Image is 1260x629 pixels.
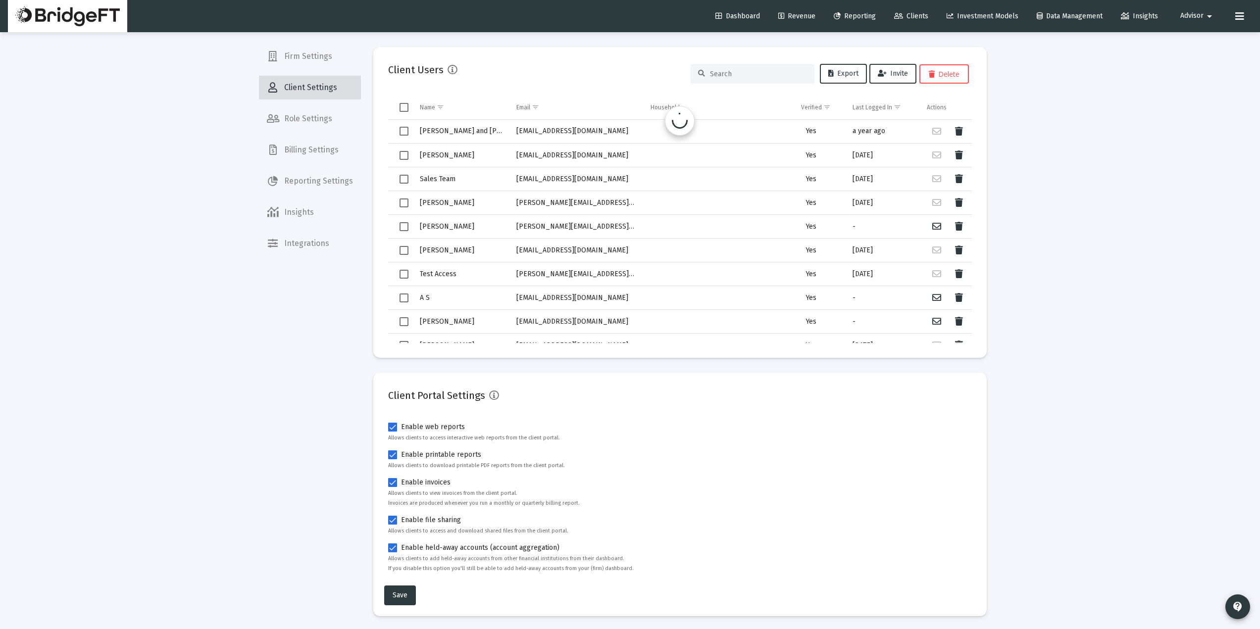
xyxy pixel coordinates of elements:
[920,96,980,119] td: Column Actions
[413,144,510,167] td: [PERSON_NAME]
[878,69,908,78] span: Invite
[886,6,936,26] a: Clients
[784,269,839,279] div: Yes
[1121,12,1158,20] span: Insights
[853,174,913,184] div: [DATE]
[400,293,408,302] div: Select row
[259,232,361,255] a: Integrations
[869,64,916,84] button: Invite
[1232,601,1244,613] mat-icon: contact_support
[259,138,361,162] span: Billing Settings
[388,461,972,471] p: Allows clients to download printable PDF reports from the client portal.
[401,421,465,433] span: Enable web reports
[437,103,444,111] span: Show filter options for column 'Name'
[401,542,559,554] span: Enable held-away accounts (account aggregation)
[853,317,913,327] div: -
[927,103,947,111] div: Actions
[509,334,644,357] td: [EMAIL_ADDRESS][DOMAIN_NAME]
[401,514,461,526] span: Enable file sharing
[770,6,823,26] a: Revenue
[834,12,876,20] span: Reporting
[509,286,644,310] td: [EMAIL_ADDRESS][DOMAIN_NAME]
[413,215,510,239] td: [PERSON_NAME]
[947,12,1018,20] span: Investment Models
[823,103,831,111] span: Show filter options for column 'Verified'
[259,169,361,193] a: Reporting Settings
[388,96,972,343] div: Data grid
[400,151,408,160] div: Select row
[509,310,644,334] td: [EMAIL_ADDRESS][DOMAIN_NAME]
[784,174,839,184] div: Yes
[400,270,408,279] div: Select row
[259,107,361,131] a: Role Settings
[509,120,644,144] td: [EMAIL_ADDRESS][DOMAIN_NAME]
[259,76,361,99] a: Client Settings
[400,175,408,184] div: Select row
[1180,12,1204,20] span: Advisor
[820,64,867,84] button: Export
[400,103,408,112] div: Select all
[894,12,928,20] span: Clients
[516,103,530,111] div: Email
[393,591,407,599] span: Save
[509,215,644,239] td: [PERSON_NAME][EMAIL_ADDRESS][DOMAIN_NAME]
[784,198,839,208] div: Yes
[388,62,444,78] h2: Client Users
[1113,6,1166,26] a: Insights
[509,96,644,119] td: Column Email
[259,200,361,224] a: Insights
[710,70,807,78] input: Search
[388,488,972,508] p: Allows clients to view invoices from the client portal. Invoices are produced whenever you run a ...
[853,150,913,160] div: [DATE]
[828,69,858,78] span: Export
[919,64,969,84] button: Delete
[784,150,839,160] div: Yes
[1204,6,1215,26] mat-icon: arrow_drop_down
[509,167,644,191] td: [EMAIL_ADDRESS][DOMAIN_NAME]
[509,144,644,167] td: [EMAIL_ADDRESS][DOMAIN_NAME]
[413,120,510,144] td: [PERSON_NAME] and [PERSON_NAME]
[413,334,510,357] td: [PERSON_NAME]
[784,317,839,327] div: Yes
[853,198,913,208] div: [DATE]
[388,526,972,536] p: Allows clients to access and download shared files from the client portal.
[826,6,884,26] a: Reporting
[784,126,839,136] div: Yes
[384,585,416,605] button: Save
[532,103,539,111] span: Show filter options for column 'Email'
[846,96,920,119] td: Column Last Logged In
[939,6,1026,26] a: Investment Models
[1037,12,1103,20] span: Data Management
[413,239,510,262] td: [PERSON_NAME]
[388,387,485,403] h2: Client Portal Settings
[413,96,510,119] td: Column Name
[413,191,510,215] td: [PERSON_NAME]
[400,127,408,136] div: Select row
[400,222,408,231] div: Select row
[644,96,777,119] td: Column Household
[400,246,408,255] div: Select row
[388,433,972,443] p: Allows clients to access interactive web reports from the client portal.
[853,269,913,279] div: [DATE]
[413,167,510,191] td: Sales Team
[15,6,120,26] img: Dashboard
[853,293,913,303] div: -
[651,103,680,111] div: Household
[509,262,644,286] td: [PERSON_NAME][EMAIL_ADDRESS][DOMAIN_NAME]
[400,317,408,326] div: Select row
[509,239,644,262] td: [EMAIL_ADDRESS][DOMAIN_NAME]
[400,198,408,207] div: Select row
[778,12,815,20] span: Revenue
[853,245,913,255] div: [DATE]
[853,103,892,111] div: Last Logged In
[853,222,913,232] div: -
[259,45,361,68] a: Firm Settings
[853,126,913,136] div: a year ago
[707,6,768,26] a: Dashboard
[401,477,451,488] span: Enable invoices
